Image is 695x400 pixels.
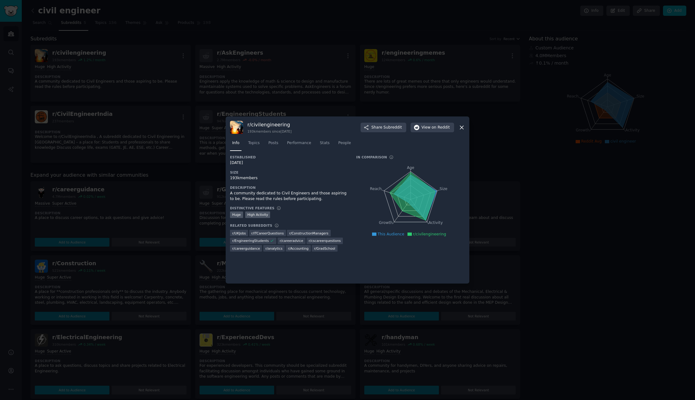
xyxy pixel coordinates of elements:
h3: Size [230,170,347,175]
span: r/ UKJobs [232,231,246,235]
div: Huge [230,211,243,218]
tspan: Activity [429,221,443,225]
h3: Established [230,155,347,159]
span: Info [232,140,239,146]
a: People [336,138,353,151]
span: r/ Accounting [288,246,309,251]
span: People [338,140,351,146]
button: ShareSubreddit [361,123,406,133]
span: Posts [268,140,278,146]
div: A community dedicated to Civil Engineers and those aspiring to be. Please read the rules before p... [230,191,347,202]
tspan: Reach [370,187,382,191]
tspan: Growth [379,221,393,225]
span: r/ cscareerquestions [309,239,341,243]
span: r/ careeradvice [280,239,303,243]
div: High Activity [245,211,270,218]
a: Stats [318,138,332,151]
span: Subreddit [384,125,402,130]
div: 193k members [230,175,347,181]
h3: r/ civilengineering [247,121,292,128]
span: Performance [287,140,311,146]
a: Info [230,138,242,151]
a: Performance [285,138,313,151]
h3: Distinctive Features [230,206,274,210]
span: r/ careerguidance [232,246,260,251]
h3: In Comparison [356,155,387,159]
span: View [421,125,450,130]
span: r/ GradSchool [314,246,335,251]
h3: Description [230,185,347,190]
span: r/ ConstructionManagers [289,231,328,235]
img: civilengineering [230,121,243,134]
span: r/civilengineering [413,232,446,236]
span: Stats [320,140,329,146]
tspan: Size [440,187,447,191]
span: Topics [248,140,260,146]
a: Topics [246,138,262,151]
h3: Related Subreddits [230,223,272,228]
span: Share [371,125,402,130]
a: Posts [266,138,280,151]
span: on Reddit [432,125,450,130]
tspan: Age [407,166,414,170]
div: 193k members since [DATE] [247,129,292,134]
span: This Audience [378,232,404,236]
span: r/ ITCareerQuestions [251,231,284,235]
button: Viewon Reddit [411,123,454,133]
span: r/ EngineeringStudents [232,239,269,243]
div: [DATE] [230,160,347,166]
span: r/ analytics [265,246,283,251]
